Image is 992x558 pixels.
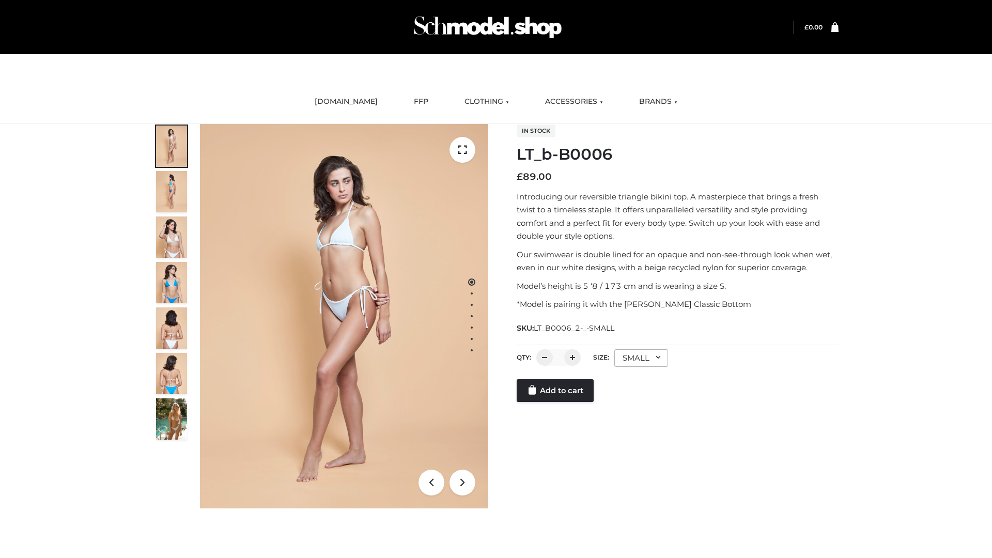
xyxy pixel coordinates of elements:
label: Size: [593,353,609,361]
a: FFP [406,90,436,113]
img: Arieltop_CloudNine_AzureSky2.jpg [156,398,187,440]
img: ArielClassicBikiniTop_CloudNine_AzureSky_OW114ECO_4-scaled.jpg [156,262,187,303]
p: Our swimwear is double lined for an opaque and non-see-through look when wet, even in our white d... [517,248,839,274]
span: LT_B0006_2-_-SMALL [534,323,614,333]
a: Add to cart [517,379,594,402]
img: ArielClassicBikiniTop_CloudNine_AzureSky_OW114ECO_3-scaled.jpg [156,216,187,258]
bdi: 89.00 [517,171,552,182]
img: ArielClassicBikiniTop_CloudNine_AzureSky_OW114ECO_1 [200,124,488,508]
img: ArielClassicBikiniTop_CloudNine_AzureSky_OW114ECO_1-scaled.jpg [156,126,187,167]
p: Introducing our reversible triangle bikini top. A masterpiece that brings a fresh twist to a time... [517,190,839,243]
p: Model’s height is 5 ‘8 / 173 cm and is wearing a size S. [517,280,839,293]
img: ArielClassicBikiniTop_CloudNine_AzureSky_OW114ECO_7-scaled.jpg [156,307,187,349]
a: BRANDS [631,90,685,113]
img: Schmodel Admin 964 [410,7,565,48]
img: ArielClassicBikiniTop_CloudNine_AzureSky_OW114ECO_2-scaled.jpg [156,171,187,212]
label: QTY: [517,353,531,361]
span: In stock [517,125,555,137]
span: £ [804,23,809,31]
a: £0.00 [804,23,823,31]
span: SKU: [517,322,615,334]
img: ArielClassicBikiniTop_CloudNine_AzureSky_OW114ECO_8-scaled.jpg [156,353,187,394]
div: SMALL [614,349,668,367]
a: [DOMAIN_NAME] [307,90,385,113]
h1: LT_b-B0006 [517,145,839,164]
a: ACCESSORIES [537,90,611,113]
span: £ [517,171,523,182]
a: CLOTHING [457,90,517,113]
p: *Model is pairing it with the [PERSON_NAME] Classic Bottom [517,298,839,311]
bdi: 0.00 [804,23,823,31]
